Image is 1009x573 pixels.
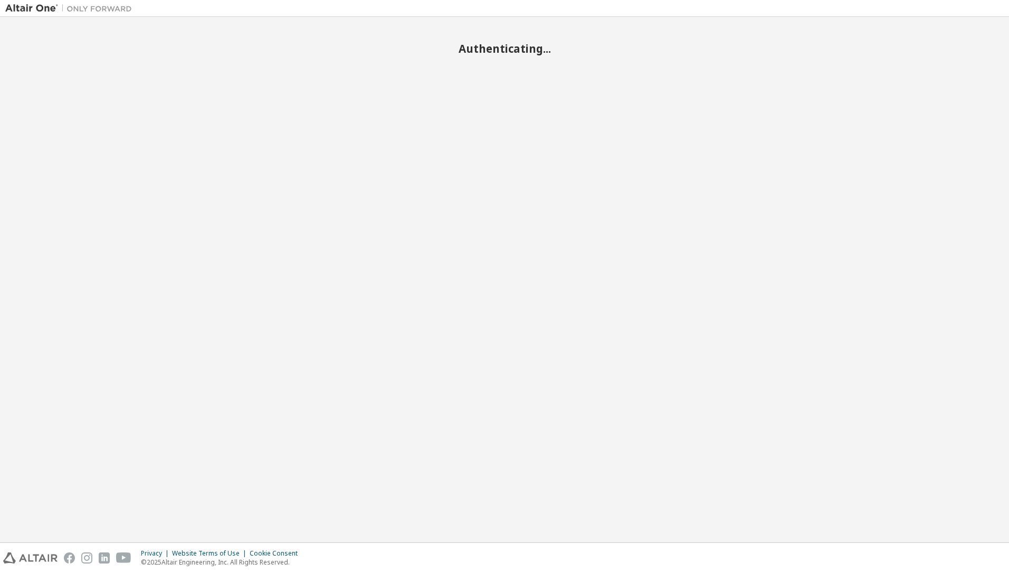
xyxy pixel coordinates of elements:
img: youtube.svg [116,552,131,564]
img: facebook.svg [64,552,75,564]
p: © 2025 Altair Engineering, Inc. All Rights Reserved. [141,558,304,567]
div: Cookie Consent [250,549,304,558]
img: linkedin.svg [99,552,110,564]
img: altair_logo.svg [3,552,58,564]
h2: Authenticating... [5,42,1004,55]
img: Altair One [5,3,137,14]
div: Website Terms of Use [172,549,250,558]
div: Privacy [141,549,172,558]
img: instagram.svg [81,552,92,564]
